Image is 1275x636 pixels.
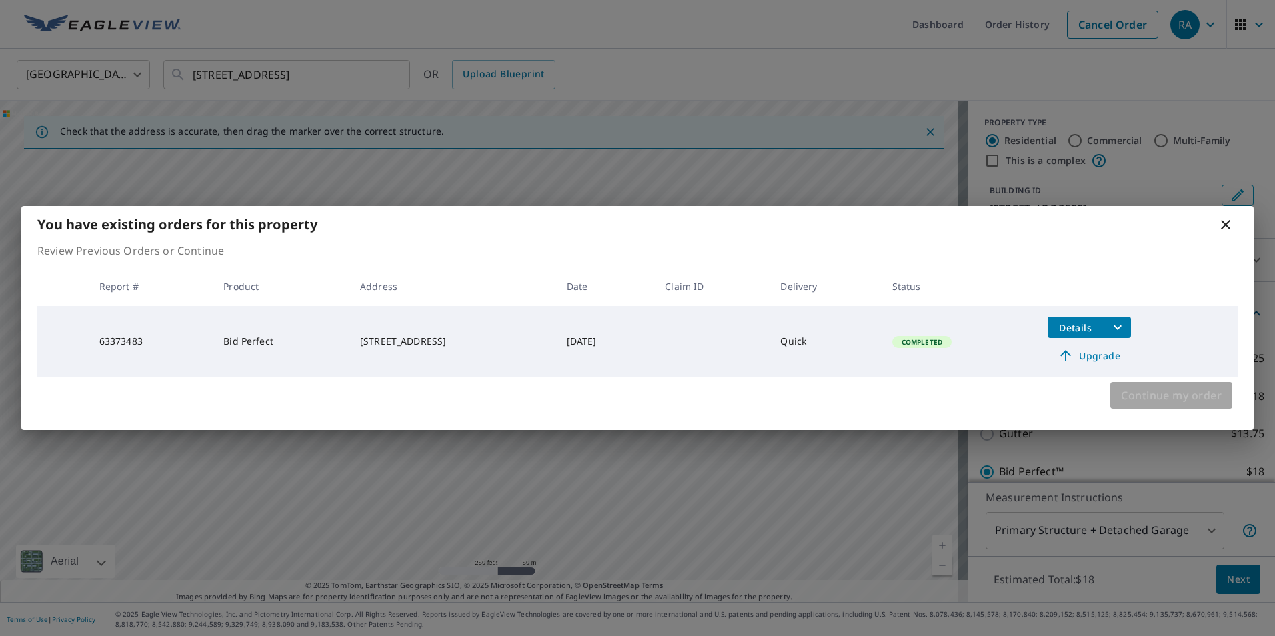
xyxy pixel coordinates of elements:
[37,215,317,233] b: You have existing orders for this property
[556,267,655,306] th: Date
[1104,317,1131,338] button: filesDropdownBtn-63373483
[89,306,213,377] td: 63373483
[89,267,213,306] th: Report #
[770,306,881,377] td: Quick
[213,267,349,306] th: Product
[1056,321,1096,334] span: Details
[213,306,349,377] td: Bid Perfect
[1121,386,1222,405] span: Continue my order
[360,335,545,348] div: [STREET_ADDRESS]
[1048,345,1131,366] a: Upgrade
[1056,347,1123,363] span: Upgrade
[37,243,1238,259] p: Review Previous Orders or Continue
[894,337,950,347] span: Completed
[1048,317,1104,338] button: detailsBtn-63373483
[556,306,655,377] td: [DATE]
[1110,382,1232,409] button: Continue my order
[882,267,1037,306] th: Status
[349,267,556,306] th: Address
[770,267,881,306] th: Delivery
[654,267,770,306] th: Claim ID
